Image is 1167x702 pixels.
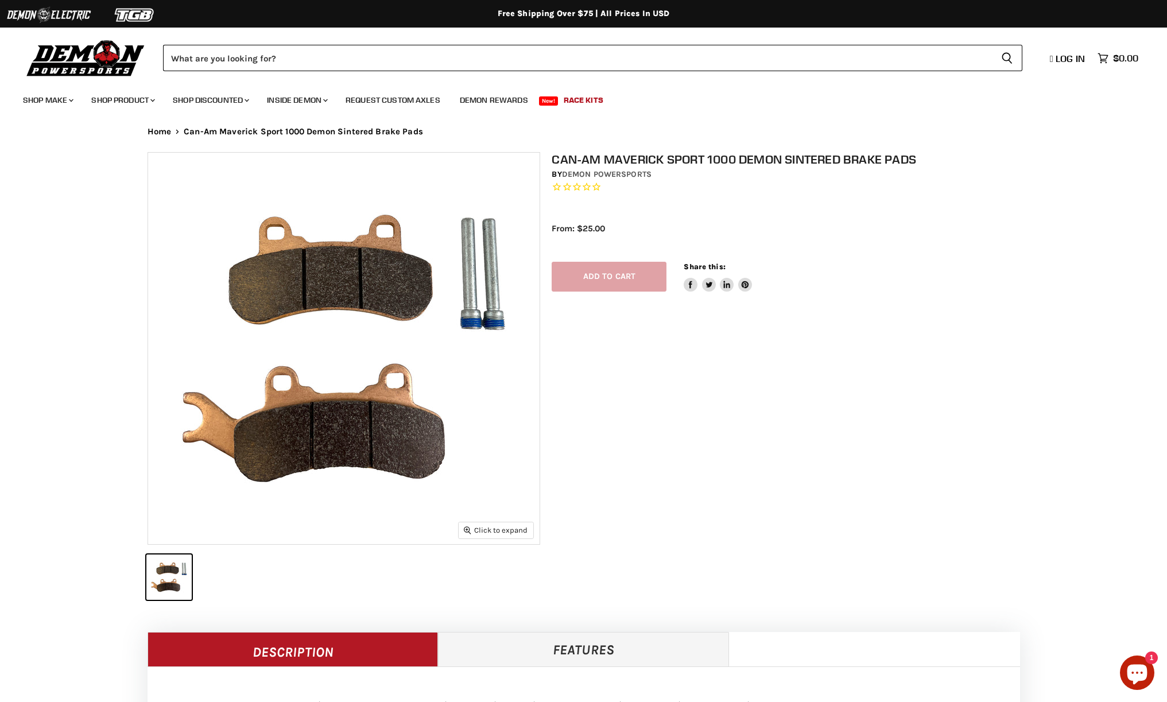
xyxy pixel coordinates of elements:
input: Search [163,45,992,71]
img: Can-Am Maverick Sport 1000 Demon Sintered Brake Pads [148,153,540,544]
img: TGB Logo 2 [92,4,178,26]
inbox-online-store-chat: Shopify online store chat [1116,656,1158,693]
h1: Can-Am Maverick Sport 1000 Demon Sintered Brake Pads [552,152,1032,166]
a: $0.00 [1092,50,1144,67]
span: Rated 0.0 out of 5 stars 0 reviews [552,181,1032,193]
span: Click to expand [464,526,528,534]
a: Shop Make [14,88,80,112]
span: Can-Am Maverick Sport 1000 Demon Sintered Brake Pads [184,127,423,137]
form: Product [163,45,1022,71]
button: Can-Am Maverick Sport 1000 Demon Sintered Brake Pads thumbnail [146,554,192,600]
span: From: $25.00 [552,223,605,234]
a: Home [148,127,172,137]
aside: Share this: [684,262,752,292]
ul: Main menu [14,84,1135,112]
button: Click to expand [459,522,533,538]
a: Demon Powersports [562,169,652,179]
span: $0.00 [1113,53,1138,64]
button: Search [992,45,1022,71]
a: Inside Demon [258,88,335,112]
a: Log in [1045,53,1092,64]
img: Demon Powersports [23,37,149,78]
a: Request Custom Axles [337,88,449,112]
a: Description [148,632,439,666]
div: Free Shipping Over $75 | All Prices In USD [125,9,1043,19]
a: Shop Product [83,88,162,112]
a: Demon Rewards [451,88,537,112]
nav: Breadcrumbs [125,127,1043,137]
a: Shop Discounted [164,88,256,112]
span: Share this: [684,262,725,271]
a: Features [438,632,729,666]
img: Demon Electric Logo 2 [6,4,92,26]
span: Log in [1056,53,1085,64]
span: New! [539,96,559,106]
a: Race Kits [555,88,612,112]
div: by [552,168,1032,181]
